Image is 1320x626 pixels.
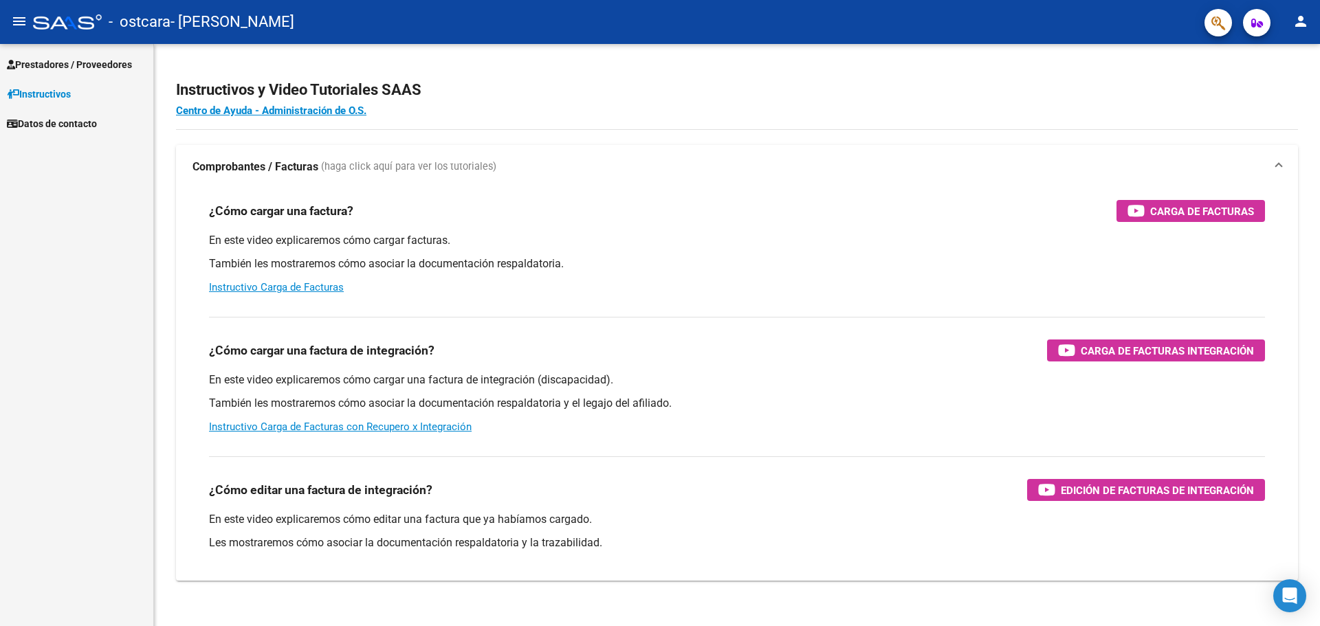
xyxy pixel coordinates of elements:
h3: ¿Cómo editar una factura de integración? [209,480,432,500]
p: Les mostraremos cómo asociar la documentación respaldatoria y la trazabilidad. [209,535,1265,550]
span: (haga click aquí para ver los tutoriales) [321,159,496,175]
p: En este video explicaremos cómo cargar facturas. [209,233,1265,248]
span: Prestadores / Proveedores [7,57,132,72]
button: Carga de Facturas Integración [1047,339,1265,361]
h3: ¿Cómo cargar una factura? [209,201,353,221]
h3: ¿Cómo cargar una factura de integración? [209,341,434,360]
mat-icon: menu [11,13,27,30]
a: Instructivo Carga de Facturas con Recupero x Integración [209,421,472,433]
span: Instructivos [7,87,71,102]
span: Carga de Facturas [1150,203,1254,220]
mat-expansion-panel-header: Comprobantes / Facturas (haga click aquí para ver los tutoriales) [176,145,1298,189]
span: - ostcara [109,7,170,37]
a: Centro de Ayuda - Administración de O.S. [176,104,366,117]
p: También les mostraremos cómo asociar la documentación respaldatoria y el legajo del afiliado. [209,396,1265,411]
div: Open Intercom Messenger [1273,579,1306,612]
mat-icon: person [1292,13,1309,30]
p: En este video explicaremos cómo cargar una factura de integración (discapacidad). [209,372,1265,388]
h2: Instructivos y Video Tutoriales SAAS [176,77,1298,103]
span: Carga de Facturas Integración [1081,342,1254,359]
strong: Comprobantes / Facturas [192,159,318,175]
span: Datos de contacto [7,116,97,131]
span: - [PERSON_NAME] [170,7,294,37]
a: Instructivo Carga de Facturas [209,281,344,293]
button: Carga de Facturas [1116,200,1265,222]
button: Edición de Facturas de integración [1027,479,1265,501]
span: Edición de Facturas de integración [1061,482,1254,499]
div: Comprobantes / Facturas (haga click aquí para ver los tutoriales) [176,189,1298,581]
p: En este video explicaremos cómo editar una factura que ya habíamos cargado. [209,512,1265,527]
p: También les mostraremos cómo asociar la documentación respaldatoria. [209,256,1265,271]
